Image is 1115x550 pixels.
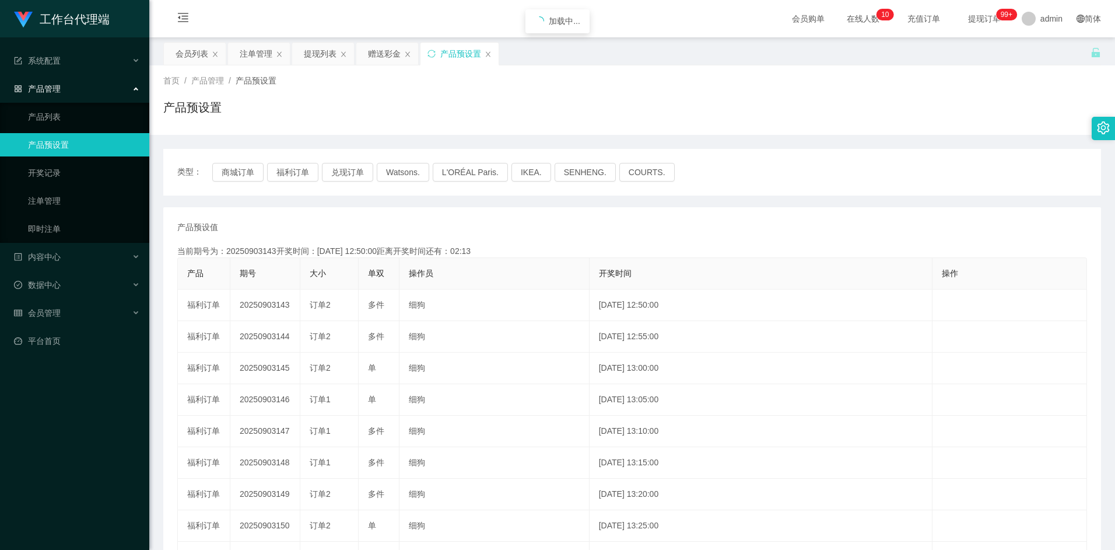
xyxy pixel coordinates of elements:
[310,489,331,499] span: 订单2
[310,300,331,309] span: 订单2
[14,85,22,93] i: 图标: appstore-o
[14,308,61,318] span: 会员管理
[399,447,590,479] td: 细狗
[368,363,376,373] span: 单
[184,76,187,85] span: /
[549,16,580,26] span: 加载中...
[555,163,616,182] button: SENHENG.
[178,447,230,479] td: 福利订单
[1077,15,1085,23] i: 图标: global
[14,56,61,65] span: 系统配置
[310,458,331,467] span: 订单1
[368,269,384,278] span: 单双
[590,321,932,353] td: [DATE] 12:55:00
[191,76,224,85] span: 产品管理
[14,329,140,353] a: 图标: dashboard平台首页
[310,363,331,373] span: 订单2
[599,269,632,278] span: 开奖时间
[310,426,331,436] span: 订单1
[399,321,590,353] td: 细狗
[368,521,376,530] span: 单
[230,321,300,353] td: 20250903144
[368,395,376,404] span: 单
[942,269,958,278] span: 操作
[14,253,22,261] i: 图标: profile
[399,353,590,384] td: 细狗
[310,269,326,278] span: 大小
[619,163,675,182] button: COURTS.
[590,510,932,542] td: [DATE] 13:25:00
[399,384,590,416] td: 细狗
[399,510,590,542] td: 细狗
[230,353,300,384] td: 20250903145
[14,309,22,317] i: 图标: table
[902,15,946,23] span: 充值订单
[404,51,411,58] i: 图标: close
[996,9,1017,20] sup: 1056
[267,163,318,182] button: 福利订单
[590,416,932,447] td: [DATE] 13:10:00
[14,281,22,289] i: 图标: check-circle-o
[433,163,508,182] button: L'ORÉAL Paris.
[14,14,110,23] a: 工作台代理端
[163,1,203,38] i: 图标: menu-fold
[377,163,429,182] button: Watsons.
[310,521,331,530] span: 订单2
[590,447,932,479] td: [DATE] 13:15:00
[14,57,22,65] i: 图标: form
[28,133,140,156] a: 产品预设置
[368,300,384,309] span: 多件
[962,15,1007,23] span: 提现订单
[28,161,140,185] a: 开奖记录
[177,221,218,234] span: 产品预设值
[176,43,208,65] div: 会员列表
[881,9,885,20] p: 1
[340,51,347,58] i: 图标: close
[368,43,401,65] div: 赠送彩金
[40,1,110,38] h1: 工作台代理端
[841,15,885,23] span: 在线人数
[399,479,590,510] td: 细狗
[368,489,384,499] span: 多件
[212,163,264,182] button: 商城订单
[485,51,492,58] i: 图标: close
[885,9,889,20] p: 0
[178,353,230,384] td: 福利订单
[368,332,384,341] span: 多件
[368,458,384,467] span: 多件
[511,163,551,182] button: IKEA.
[230,384,300,416] td: 20250903146
[240,269,256,278] span: 期号
[310,395,331,404] span: 订单1
[230,290,300,321] td: 20250903143
[1091,47,1101,58] i: 图标: unlock
[590,290,932,321] td: [DATE] 12:50:00
[876,9,893,20] sup: 10
[368,426,384,436] span: 多件
[590,479,932,510] td: [DATE] 13:20:00
[240,43,272,65] div: 注单管理
[276,51,283,58] i: 图标: close
[230,447,300,479] td: 20250903148
[177,245,1087,257] div: 当前期号为：20250903143开奖时间：[DATE] 12:50:00距离开奖时间还有：02:13
[178,384,230,416] td: 福利订单
[14,12,33,28] img: logo.9652507e.png
[304,43,336,65] div: 提现列表
[230,479,300,510] td: 20250903149
[163,76,180,85] span: 首页
[236,76,276,85] span: 产品预设置
[399,290,590,321] td: 细狗
[178,479,230,510] td: 福利订单
[409,269,433,278] span: 操作员
[229,76,231,85] span: /
[230,510,300,542] td: 20250903150
[310,332,331,341] span: 订单2
[230,416,300,447] td: 20250903147
[14,84,61,93] span: 产品管理
[1097,121,1110,134] i: 图标: setting
[28,189,140,213] a: 注单管理
[14,252,61,262] span: 内容中心
[399,416,590,447] td: 细狗
[14,280,61,290] span: 数据中心
[440,43,481,65] div: 产品预设置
